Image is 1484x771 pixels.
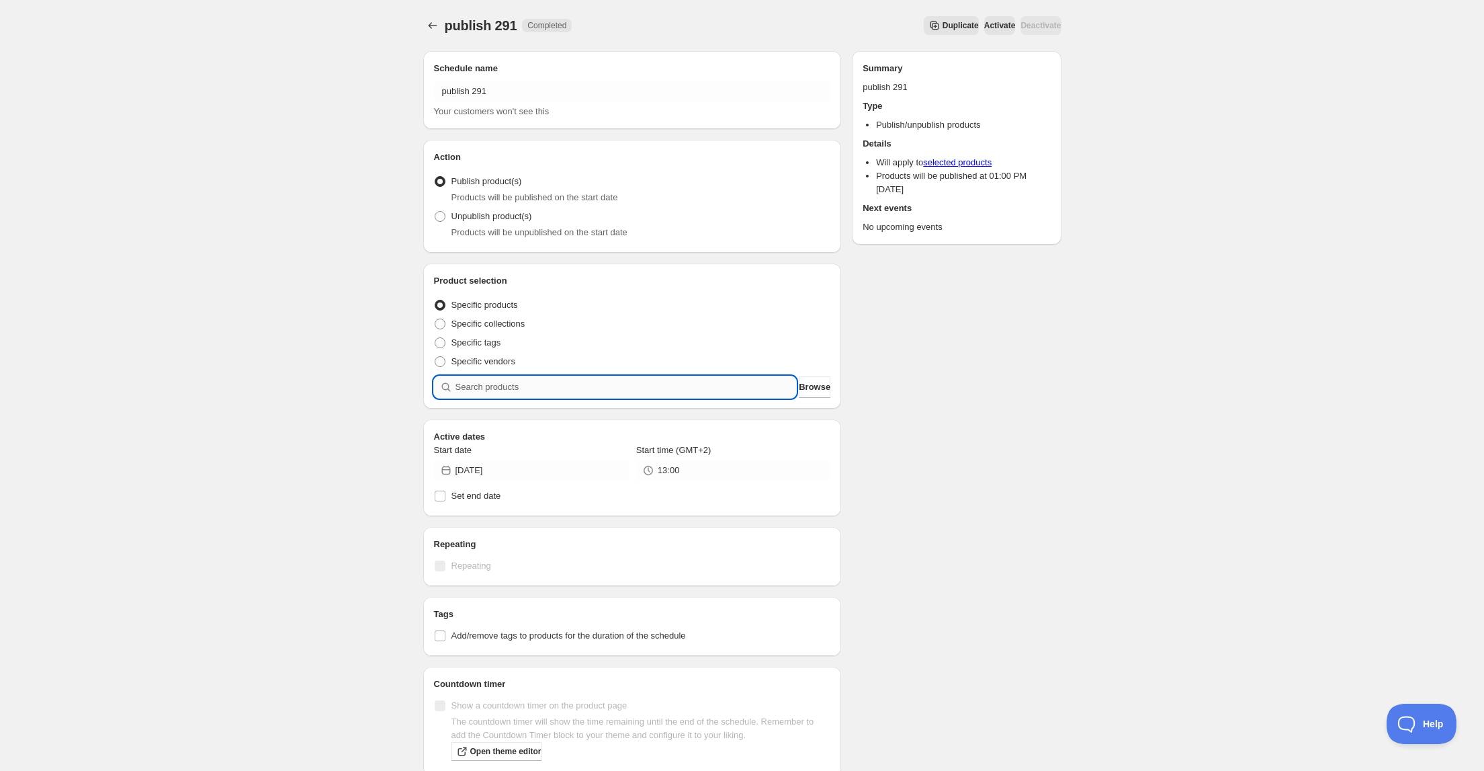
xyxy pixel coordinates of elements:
span: Repeating [451,561,491,571]
span: Specific products [451,300,518,310]
h2: Type [863,99,1050,113]
li: Publish/unpublish products [876,118,1050,132]
span: Specific tags [451,337,501,348]
h2: Summary [863,62,1050,75]
button: Browse [799,376,830,398]
button: Schedules [423,16,442,35]
h2: Repeating [434,538,831,551]
input: Search products [455,376,797,398]
span: Duplicate [943,20,979,31]
li: Will apply to [876,156,1050,169]
span: Specific vendors [451,356,515,366]
span: publish 291 [445,18,517,33]
li: Products will be published at 01:00 PM [DATE] [876,169,1050,196]
span: Open theme editor [470,746,541,757]
a: Open theme editor [451,742,541,761]
p: publish 291 [863,81,1050,94]
span: Products will be published on the start date [451,192,618,202]
span: Products will be unpublished on the start date [451,227,627,237]
button: Activate [984,16,1016,35]
span: Start date [434,445,472,455]
h2: Countdown timer [434,678,831,691]
h2: Next events [863,202,1050,215]
button: Secondary action label [924,16,979,35]
h2: Action [434,151,831,164]
span: Set end date [451,491,501,501]
a: selected products [923,157,992,167]
span: Activate [984,20,1016,31]
span: Browse [799,380,830,394]
h2: Tags [434,608,831,621]
iframe: Toggle Customer Support [1387,704,1457,744]
h2: Active dates [434,430,831,444]
span: Specific collections [451,319,525,329]
h2: Product selection [434,274,831,288]
span: Completed [527,20,566,31]
span: Unpublish product(s) [451,211,532,221]
span: Start time (GMT+2) [636,445,711,455]
span: Show a countdown timer on the product page [451,700,627,711]
p: No upcoming events [863,220,1050,234]
span: Add/remove tags to products for the duration of the schedule [451,631,686,641]
h2: Schedule name [434,62,831,75]
span: Your customers won't see this [434,106,550,116]
span: Publish product(s) [451,176,522,186]
h2: Details [863,137,1050,151]
p: The countdown timer will show the time remaining until the end of the schedule. Remember to add t... [451,715,831,742]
